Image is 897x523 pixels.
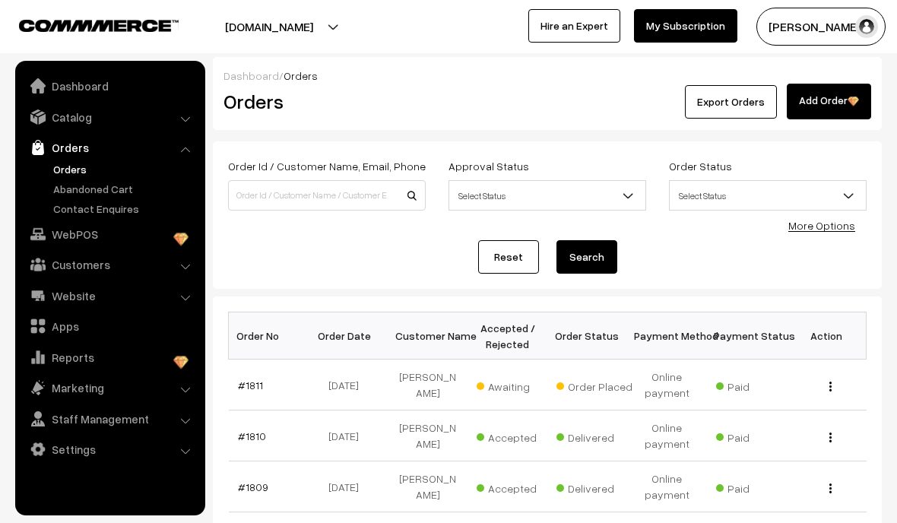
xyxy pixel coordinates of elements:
span: Orders [284,69,318,82]
a: Hire an Expert [528,9,620,43]
span: Delivered [556,426,632,445]
a: Add Order [787,84,871,119]
span: Paid [716,477,792,496]
img: user [855,15,878,38]
td: Online payment [627,410,707,461]
input: Order Id / Customer Name / Customer Email / Customer Phone [228,180,426,211]
a: Orders [19,134,200,161]
span: Delivered [556,477,632,496]
td: Online payment [627,461,707,512]
th: Accepted / Rejected [468,312,547,360]
a: #1810 [238,429,266,442]
img: Menu [829,382,832,391]
td: Online payment [627,360,707,410]
span: Select Status [670,182,866,209]
th: Customer Name [388,312,468,360]
span: Paid [716,426,792,445]
span: Select Status [448,180,646,211]
span: Accepted [477,477,553,496]
a: Customers [19,251,200,278]
a: Dashboard [19,72,200,100]
th: Action [787,312,867,360]
span: Select Status [669,180,867,211]
a: #1809 [238,480,268,493]
button: [PERSON_NAME]… [756,8,886,46]
th: Order Status [547,312,627,360]
td: [PERSON_NAME] [388,360,468,410]
span: Accepted [477,426,553,445]
span: Awaiting [477,375,553,395]
label: Order Id / Customer Name, Email, Phone [228,158,426,174]
img: Menu [829,483,832,493]
td: [PERSON_NAME] [388,461,468,512]
a: Contact Enquires [49,201,200,217]
span: Select Status [449,182,645,209]
a: Website [19,282,200,309]
label: Approval Status [448,158,529,174]
a: COMMMERCE [19,15,152,33]
a: Orders [49,161,200,177]
a: Abandoned Cart [49,181,200,197]
a: Reset [478,240,539,274]
span: Paid [716,375,792,395]
a: Staff Management [19,405,200,433]
a: Apps [19,312,200,340]
span: Order Placed [556,375,632,395]
label: Order Status [669,158,732,174]
a: More Options [788,219,855,232]
a: Settings [19,436,200,463]
a: Marketing [19,374,200,401]
td: [DATE] [308,360,388,410]
img: Menu [829,433,832,442]
h2: Orders [223,90,424,113]
a: Catalog [19,103,200,131]
th: Payment Status [707,312,787,360]
button: [DOMAIN_NAME] [172,8,366,46]
td: [DATE] [308,410,388,461]
a: WebPOS [19,220,200,248]
button: Export Orders [685,85,777,119]
img: COMMMERCE [19,20,179,31]
a: Reports [19,344,200,371]
div: / [223,68,871,84]
button: Search [556,240,617,274]
th: Order Date [308,312,388,360]
td: [DATE] [308,461,388,512]
td: [PERSON_NAME] [388,410,468,461]
a: Dashboard [223,69,279,82]
th: Payment Method [627,312,707,360]
th: Order No [229,312,309,360]
a: My Subscription [634,9,737,43]
a: #1811 [238,379,263,391]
